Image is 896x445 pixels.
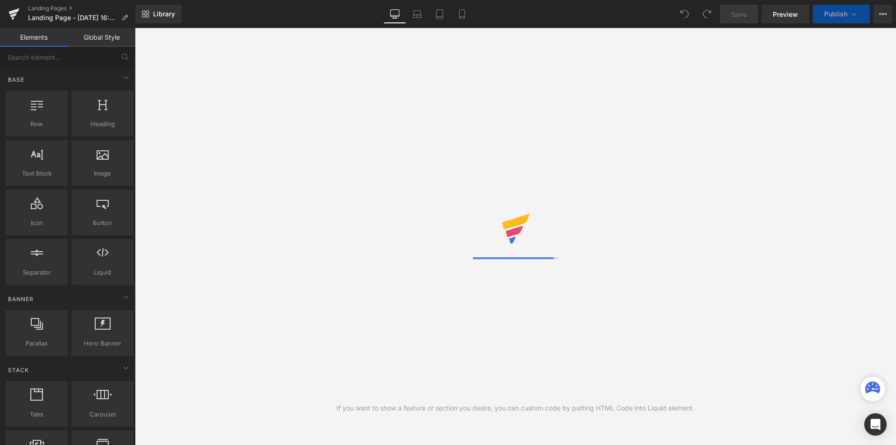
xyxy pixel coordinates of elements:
a: Laptop [406,5,428,23]
a: Landing Pages [28,5,135,12]
span: Preview [773,9,798,19]
span: Library [153,10,175,18]
button: Publish [813,5,870,23]
span: Liquid [74,268,131,277]
span: Parallax [8,339,65,348]
div: If you want to show a feature or section you desire, you can custom code by putting HTML Code int... [336,403,694,413]
button: More [874,5,892,23]
span: Hero Banner [74,339,131,348]
a: Mobile [451,5,473,23]
a: Tablet [428,5,451,23]
span: Banner [7,295,35,304]
span: Tabs [8,410,65,419]
a: Desktop [384,5,406,23]
span: Button [74,218,131,228]
div: Open Intercom Messenger [864,413,887,436]
button: Undo [675,5,694,23]
span: Stack [7,366,30,374]
span: Heading [74,119,131,129]
a: New Library [135,5,182,23]
span: Image [74,169,131,178]
button: Redo [698,5,716,23]
span: Text Block [8,169,65,178]
span: Landing Page - [DATE] 16:55:14 [28,14,118,21]
span: Carousel [74,410,131,419]
span: Base [7,75,25,84]
span: Row [8,119,65,129]
span: Save [731,9,747,19]
span: Icon [8,218,65,228]
span: Publish [824,10,847,18]
a: Preview [762,5,809,23]
a: Global Style [68,28,135,47]
span: Separator [8,268,65,277]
